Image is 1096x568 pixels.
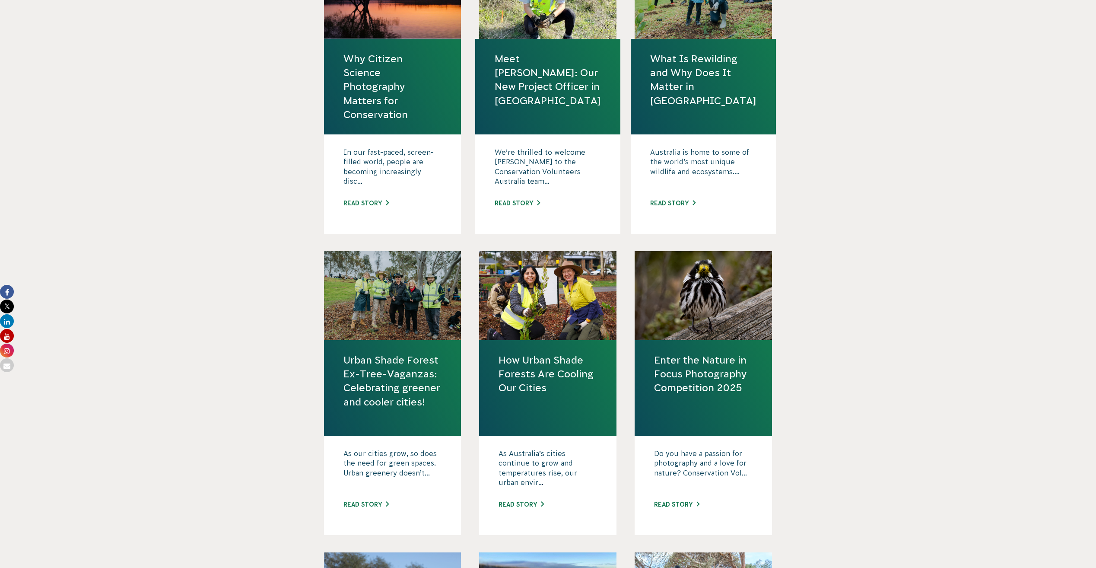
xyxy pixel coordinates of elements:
a: Enter the Nature in Focus Photography Competition 2025 [654,353,753,395]
p: Do you have a passion for photography and a love for nature? Conservation Vol... [654,449,753,492]
p: As Australia’s cities continue to grow and temperatures rise, our urban envir... [499,449,597,492]
a: Read story [343,200,389,207]
a: Urban Shade Forest Ex-Tree-Vaganzas: Celebrating greener and cooler cities! [343,353,442,409]
a: How Urban Shade Forests Are Cooling Our Cities [499,353,597,395]
p: We’re thrilled to welcome [PERSON_NAME] to the Conservation Volunteers Australia team... [495,147,601,191]
a: Read story [654,501,699,508]
a: Meet [PERSON_NAME]: Our New Project Officer in [GEOGRAPHIC_DATA] [495,52,601,108]
a: Why Citizen Science Photography Matters for Conservation [343,52,442,121]
a: What Is Rewilding and Why Does It Matter in [GEOGRAPHIC_DATA] [650,52,756,108]
p: Australia is home to some of the world’s most unique wildlife and ecosystems.... [650,147,756,191]
p: In our fast-paced, screen-filled world, people are becoming increasingly disc... [343,147,442,191]
a: Read story [343,501,389,508]
a: Read story [495,200,540,207]
a: Read story [499,501,544,508]
p: As our cities grow, so does the need for green spaces. Urban greenery doesn’t... [343,449,442,492]
a: Read story [650,200,696,207]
